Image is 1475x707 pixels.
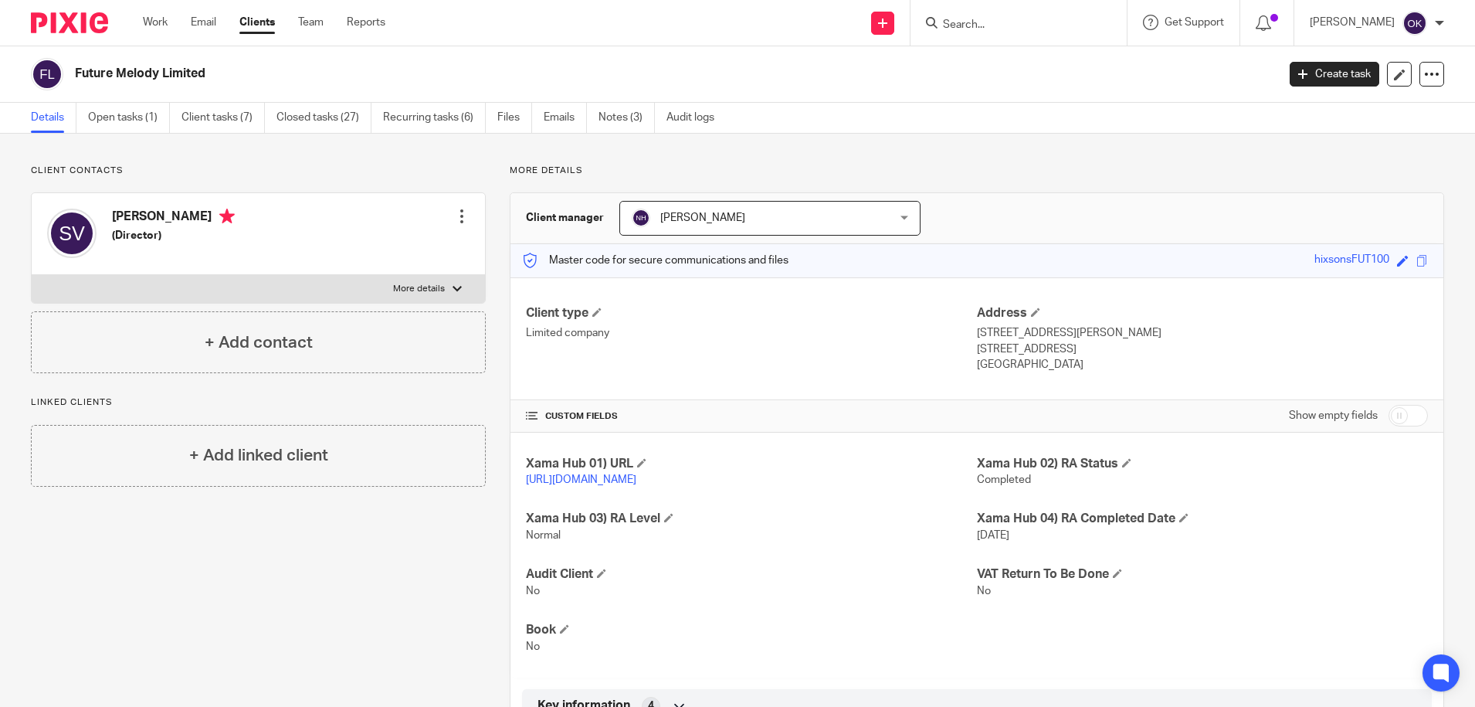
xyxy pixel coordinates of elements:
span: No [526,641,540,652]
a: Notes (3) [598,103,655,133]
h4: VAT Return To Be Done [977,566,1428,583]
p: [STREET_ADDRESS] [977,342,1428,357]
a: Reports [347,15,385,30]
span: [PERSON_NAME] [660,212,745,223]
a: Email [191,15,216,30]
a: Clients [239,15,275,30]
a: Client tasks (7) [181,103,265,133]
p: [GEOGRAPHIC_DATA] [977,357,1428,372]
span: Completed [977,474,1031,485]
h4: + Add contact [205,331,313,355]
span: Normal [526,530,561,541]
div: hixsonsFUT100 [1314,252,1389,270]
a: Recurring tasks (6) [383,103,486,133]
i: Primary [219,209,235,224]
a: Emails [544,103,587,133]
a: Audit logs [666,103,726,133]
h3: Client manager [526,210,604,226]
h4: Address [977,305,1428,321]
h4: [PERSON_NAME] [112,209,235,228]
p: Master code for secure communications and files [522,253,788,268]
span: [DATE] [977,530,1009,541]
a: [URL][DOMAIN_NAME] [526,474,636,485]
a: Files [497,103,532,133]
p: [PERSON_NAME] [1310,15,1395,30]
h4: Xama Hub 01) URL [526,456,977,472]
a: Work [143,15,168,30]
span: Get Support [1165,17,1224,28]
p: More details [510,165,1444,177]
h5: (Director) [112,228,235,243]
img: svg%3E [1402,11,1427,36]
img: svg%3E [31,58,63,90]
a: Team [298,15,324,30]
span: No [977,586,991,597]
h4: Xama Hub 04) RA Completed Date [977,511,1428,527]
img: Pixie [31,12,108,33]
h2: Future Melody Limited [75,66,1028,82]
p: Limited company [526,325,977,341]
p: Linked clients [31,396,486,409]
input: Search [941,19,1080,32]
h4: + Add linked client [189,444,328,467]
h4: Xama Hub 02) RA Status [977,456,1428,472]
h4: Book [526,622,977,638]
p: Client contacts [31,165,486,177]
p: [STREET_ADDRESS][PERSON_NAME] [977,325,1428,341]
h4: Client type [526,305,977,321]
label: Show empty fields [1289,408,1378,423]
img: svg%3E [632,209,650,227]
a: Open tasks (1) [88,103,170,133]
p: More details [393,283,445,295]
h4: CUSTOM FIELDS [526,410,977,423]
a: Closed tasks (27) [276,103,371,133]
img: svg%3E [47,209,97,258]
a: Create task [1290,62,1379,87]
a: Details [31,103,76,133]
h4: Audit Client [526,566,977,583]
span: No [526,586,540,597]
h4: Xama Hub 03) RA Level [526,511,977,527]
